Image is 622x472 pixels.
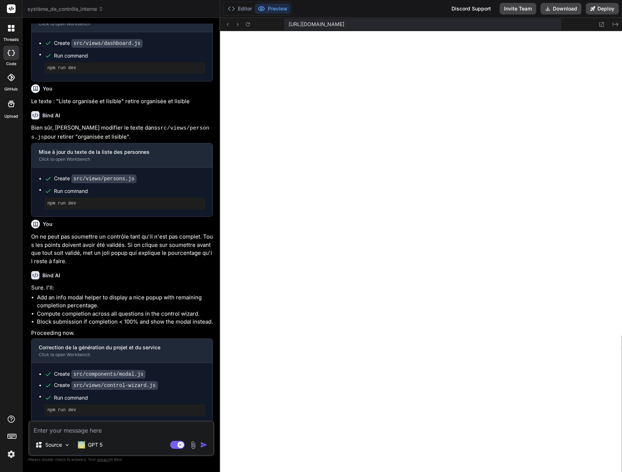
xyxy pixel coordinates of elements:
[88,441,102,448] p: GPT 5
[189,441,197,449] img: attachment
[97,457,110,462] span: privacy
[31,233,213,265] p: On ne peut pas soumettre un contrôle tant qu'il n'est pas complet. Tous les points doivent avoir ...
[71,174,136,183] code: src/views/persons.js
[45,441,62,448] p: Source
[71,39,143,48] code: src/views/dashboard.js
[47,65,202,71] pre: npm run dev
[39,148,194,156] div: Mise à jour du texte de la liste des personnes
[31,97,213,106] p: Le texte : "Liste organisée et lisible" retire organisée et lisible
[54,370,146,378] div: Create
[31,329,213,337] p: Proceeding now.
[78,441,85,448] img: GPT 5
[47,201,202,206] pre: npm run dev
[447,3,495,14] div: Discord Support
[54,175,136,182] div: Create
[225,4,255,14] button: Editor
[28,5,104,13] span: système_de_contrôle_interne
[31,339,201,363] button: Correction de la génération du projet et du serviceClick to open Workbench
[500,3,536,14] button: Invite Team
[42,112,60,119] h6: Bind AI
[47,407,202,413] pre: npm run dev
[39,156,194,162] div: Click to open Workbench
[54,394,205,401] span: Run command
[220,31,622,472] iframe: Preview
[31,124,213,142] p: Bien sûr, [PERSON_NAME] modifier le texte dans pour retirer "organisée et lisible".
[31,284,213,292] p: Sure. I'll:
[64,442,70,448] img: Pick Models
[54,52,205,59] span: Run command
[289,21,344,28] span: [URL][DOMAIN_NAME]
[586,3,619,14] button: Deploy
[43,85,52,92] h6: You
[39,21,194,27] div: Click to open Workbench
[28,456,214,463] p: Always double-check its answers. Your in Bind
[31,143,201,167] button: Mise à jour du texte de la liste des personnesClick to open Workbench
[39,352,194,358] div: Click to open Workbench
[42,272,60,279] h6: Bind AI
[37,318,213,326] li: Block submission if completion < 100% and show the modal instead.
[54,39,143,47] div: Create
[255,4,290,14] button: Preview
[54,187,205,195] span: Run command
[71,381,158,390] code: src/views/control-wizard.js
[4,113,18,119] label: Upload
[200,441,207,448] img: icon
[4,86,18,92] label: GitHub
[54,382,158,389] div: Create
[71,370,146,379] code: src/components/modal.js
[39,344,194,351] div: Correction de la génération du projet et du service
[31,125,209,140] code: src/views/persons.js
[37,310,213,318] li: Compute completion across all questions in the control wizard.
[6,61,16,67] label: code
[3,37,19,43] label: threads
[43,220,52,228] h6: You
[5,448,17,460] img: settings
[37,294,213,310] li: Add an info modal helper to display a nice popup with remaining completion percentage.
[541,3,581,14] button: Download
